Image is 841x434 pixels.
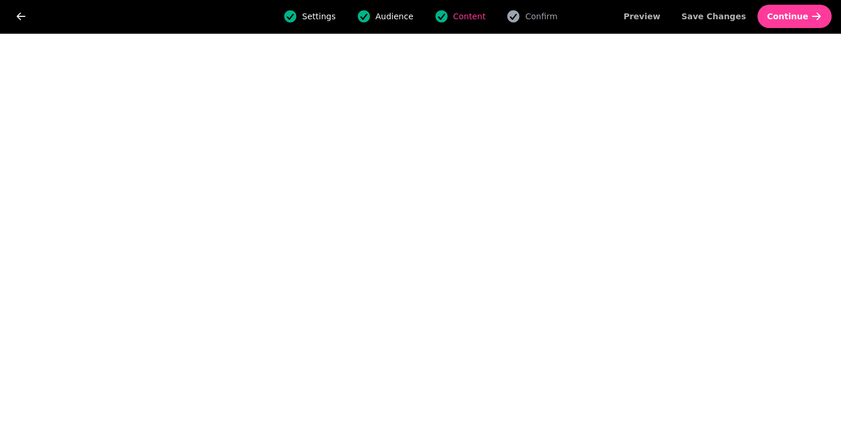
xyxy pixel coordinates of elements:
button: Continue [757,5,832,28]
span: Preview [624,12,661,20]
span: Confirm [525,11,557,22]
button: Preview [614,5,670,28]
span: Settings [302,11,335,22]
span: Continue [767,12,808,20]
span: Audience [376,11,413,22]
button: Save Changes [672,5,756,28]
button: go back [9,5,33,28]
span: Save Changes [682,12,746,20]
span: Content [453,11,486,22]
